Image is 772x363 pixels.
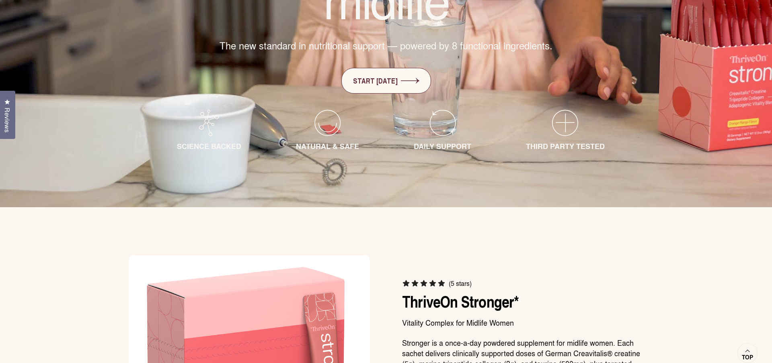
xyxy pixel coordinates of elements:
[402,290,519,313] a: ThriveOn Stronger*
[177,141,241,151] span: SCIENCE BACKED
[220,39,552,52] span: The new standard in nutritional support — powered by 8 functional ingredients.
[341,68,431,94] a: START [DATE]
[526,141,605,151] span: THIRD PARTY TESTED
[402,317,643,328] p: Vitality Complex for Midlife Women
[742,354,753,361] span: Top
[414,141,471,151] span: DAILY SUPPORT
[2,108,12,133] span: Reviews
[449,279,472,288] span: (5 stars)
[402,290,519,314] span: ThriveOn Stronger*
[296,141,359,151] span: NATURAL & SAFE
